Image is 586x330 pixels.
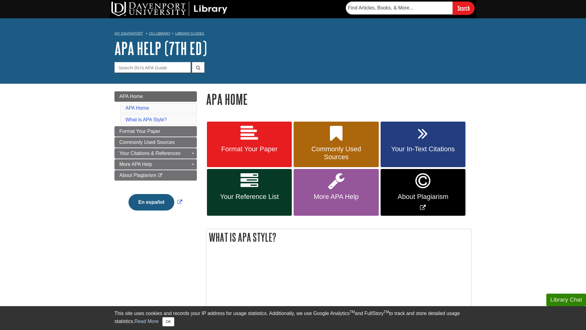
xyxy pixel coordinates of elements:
[212,145,287,153] span: Format Your Paper
[114,159,197,170] a: More APA Help
[157,174,163,178] i: This link opens in a new window
[125,117,167,122] a: What is APA Style?
[298,193,374,201] span: More APA Help
[119,162,152,167] span: More APA Help
[114,31,143,36] a: My Davenport
[381,169,465,216] a: Link opens in new window
[384,310,389,314] sup: TM
[546,294,586,306] button: Library Chat
[294,122,378,167] a: Commonly Used Sources
[119,151,180,156] span: Your Citations & References
[453,2,475,15] input: Search
[212,193,287,201] span: Your Reference List
[149,31,170,35] a: DU Library
[119,129,160,134] span: Format Your Paper
[381,122,465,167] a: Your In-Text Citations
[349,310,355,314] sup: TM
[385,193,461,201] span: About Plagiarism
[207,169,292,216] a: Your Reference List
[346,2,453,14] input: Find Articles, Books, & More...
[114,39,207,58] a: APA Help (7th Ed)
[114,137,197,148] a: Commonly Used Sources
[128,194,174,211] button: En español
[162,317,174,326] button: Close
[114,91,197,221] div: Guide Page Menu
[206,91,472,107] h1: APA Home
[135,319,159,324] a: Read More
[346,2,475,15] form: Searches DU Library's articles, books, and more
[114,126,197,137] a: Format Your Paper
[206,229,471,245] h2: What is APA Style?
[294,169,378,216] a: More APA Help
[114,29,472,39] nav: breadcrumb
[127,200,183,205] a: Link opens in new window
[114,91,197,102] a: APA Home
[298,145,374,161] span: Commonly Used Sources
[175,31,204,35] a: Library Guides
[114,170,197,181] a: About Plagiarism
[125,105,149,111] a: APA Home
[119,140,175,145] span: Commonly Used Sources
[385,145,461,153] span: Your In-Text Citations
[111,2,227,16] img: DU Library
[114,62,191,73] input: Search DU's APA Guide
[207,122,292,167] a: Format Your Paper
[119,173,156,178] span: About Plagiarism
[119,94,143,99] span: APA Home
[114,310,472,326] div: This site uses cookies and records your IP address for usage statistics. Additionally, we use Goo...
[114,148,197,159] a: Your Citations & References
